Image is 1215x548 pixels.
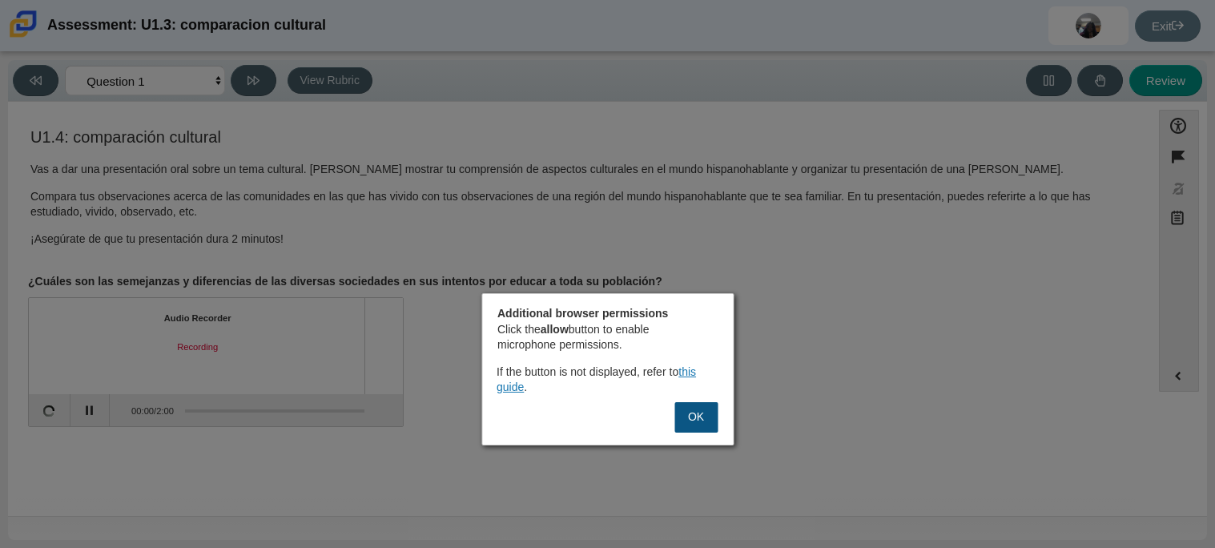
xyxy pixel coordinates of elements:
div: If the button is not displayed, refer to . [497,365,727,396]
strong: Additional browser permissions [497,306,668,320]
strong: allow [541,322,569,336]
a: this guide [497,365,696,395]
button: OK [674,402,718,433]
p: Click the button to enable microphone permissions. [497,322,710,353]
